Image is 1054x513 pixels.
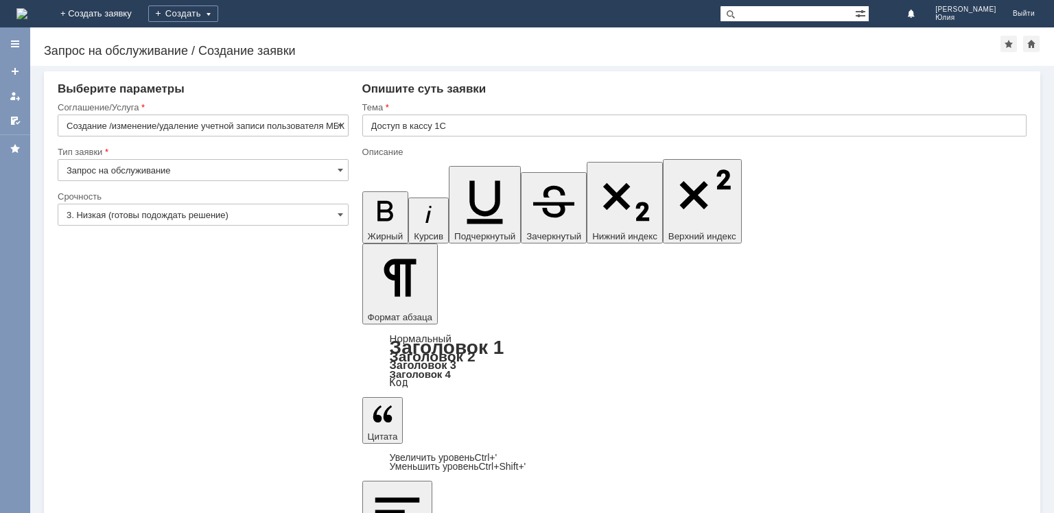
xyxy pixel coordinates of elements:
[408,198,449,243] button: Курсив
[4,110,26,132] a: Мои согласования
[1000,36,1017,52] div: Добавить в избранное
[58,82,185,95] span: Выберите параметры
[362,82,487,95] span: Опишите суть заявки
[362,334,1027,387] div: Формат абзаца
[58,192,346,201] div: Срочность
[368,431,398,442] span: Цитата
[390,368,451,380] a: Заголовок 4
[663,159,742,243] button: Верхний индекс
[368,231,403,241] span: Жирный
[44,44,1000,58] div: Запрос на обслуживание / Создание заявки
[855,6,869,19] span: Расширенный поиск
[390,359,456,371] a: Заголовок 3
[475,452,497,463] span: Ctrl+'
[362,191,409,243] button: Жирный
[58,147,346,156] div: Тип заявки
[58,103,346,112] div: Соглашение/Услуга
[587,162,663,243] button: Нижний индекс
[390,337,504,358] a: Заголовок 1
[390,333,452,344] a: Нормальный
[935,5,996,14] span: [PERSON_NAME]
[390,461,526,472] a: Decrease
[4,85,26,107] a: Мои заявки
[668,231,736,241] span: Верхний индекс
[390,377,408,389] a: Код
[1023,36,1040,52] div: Сделать домашней страницей
[362,147,1024,156] div: Описание
[449,166,521,243] button: Подчеркнутый
[16,8,27,19] a: Перейти на домашнюю страницу
[454,231,515,241] span: Подчеркнутый
[16,8,27,19] img: logo
[362,397,403,444] button: Цитата
[4,60,26,82] a: Создать заявку
[592,231,657,241] span: Нижний индекс
[526,231,581,241] span: Зачеркнутый
[478,461,526,472] span: Ctrl+Shift+'
[362,103,1024,112] div: Тема
[390,452,497,463] a: Increase
[935,14,996,22] span: Юлия
[368,312,432,322] span: Формат абзаца
[362,243,438,324] button: Формат абзаца
[362,453,1027,471] div: Цитата
[414,231,443,241] span: Курсив
[390,348,476,364] a: Заголовок 2
[148,5,218,22] div: Создать
[521,172,587,243] button: Зачеркнутый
